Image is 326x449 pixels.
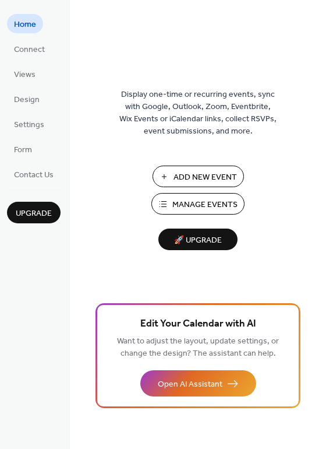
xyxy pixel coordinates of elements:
[172,199,238,211] span: Manage Events
[151,193,245,215] button: Manage Events
[7,202,61,223] button: Upgrade
[7,39,52,58] a: Connect
[7,89,47,108] a: Design
[153,166,244,187] button: Add New Event
[7,139,39,159] a: Form
[7,164,61,184] a: Contact Us
[7,14,43,33] a: Home
[140,370,256,397] button: Open AI Assistant
[158,378,222,391] span: Open AI Assistant
[7,64,42,83] a: Views
[119,89,277,138] span: Display one-time or recurring events, sync with Google, Outlook, Zoom, Eventbrite, Wix Events or ...
[16,208,52,220] span: Upgrade
[14,144,32,156] span: Form
[14,19,36,31] span: Home
[7,114,51,134] a: Settings
[140,316,256,332] span: Edit Your Calendar with AI
[14,44,45,56] span: Connect
[14,69,36,81] span: Views
[14,169,54,181] span: Contact Us
[14,119,44,131] span: Settings
[14,94,40,106] span: Design
[158,229,238,250] button: 🚀 Upgrade
[117,334,279,362] span: Want to adjust the layout, update settings, or change the design? The assistant can help.
[165,233,231,248] span: 🚀 Upgrade
[173,171,237,184] span: Add New Event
